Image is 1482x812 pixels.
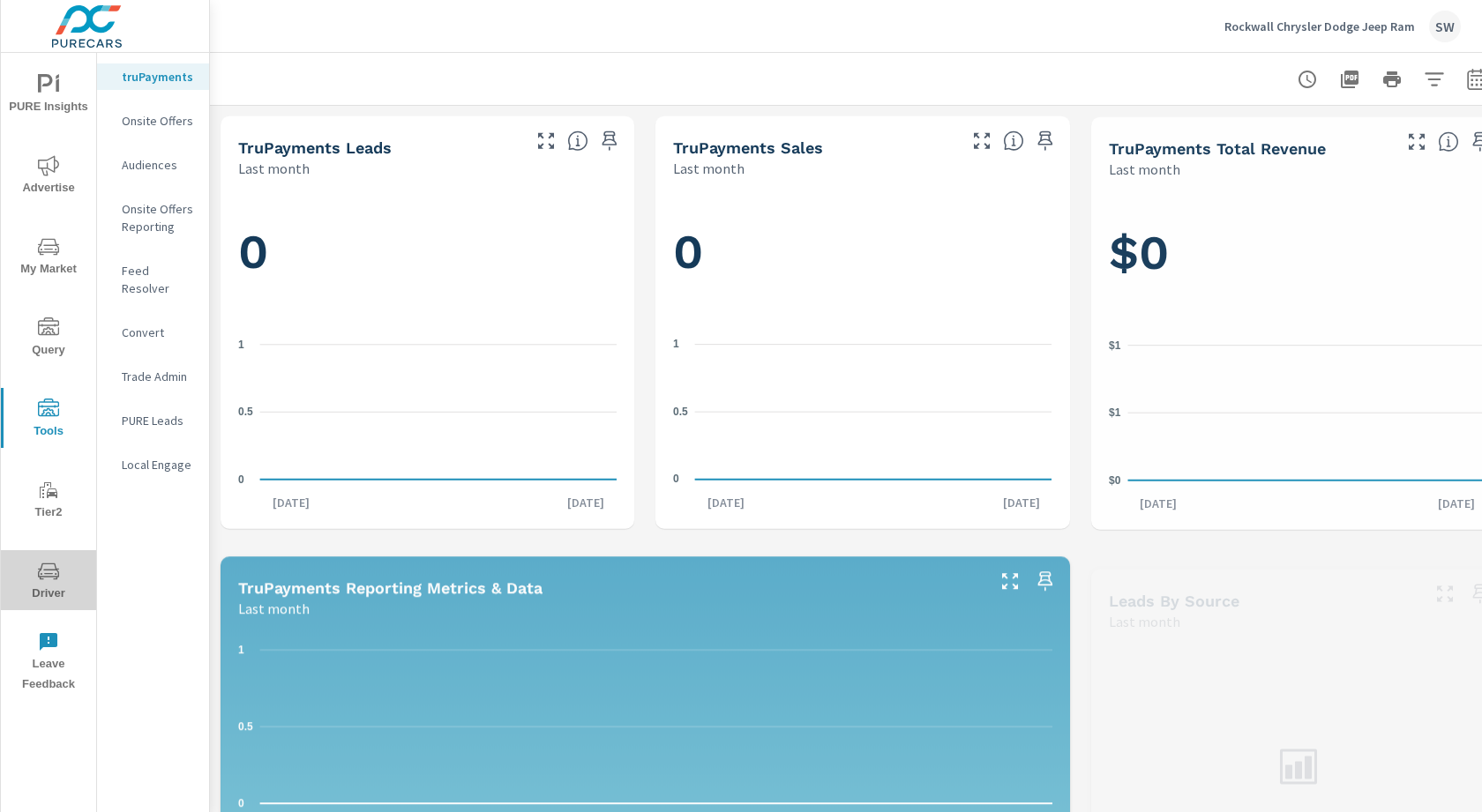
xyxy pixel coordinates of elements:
p: Last month [1109,611,1180,632]
p: [DATE] [991,494,1052,511]
span: Total revenue from sales matched to a truPayments lead. [Source: This data is sourced from the de... [1438,131,1459,153]
p: Last month [238,598,310,619]
p: PURE Leads [122,412,195,429]
text: $1 [1109,339,1121,351]
text: 0.5 [238,406,253,418]
p: [DATE] [695,494,757,511]
text: 0.5 [673,406,688,418]
span: My Market [6,236,91,279]
button: "Export Report to PDF" [1332,62,1367,97]
button: Make Fullscreen [996,567,1024,595]
h5: truPayments Sales [673,138,823,157]
span: Save this to your personalized report [1031,567,1059,595]
p: Audiences [122,156,195,174]
div: SW [1429,11,1461,42]
span: Leave Feedback [6,631,91,695]
button: Apply Filters [1417,62,1452,97]
p: Local Engage [122,456,195,473]
span: PURE Insights [6,74,91,117]
p: Onsite Offers Reporting [122,200,195,235]
text: 1 [238,338,244,350]
p: Last month [238,158,310,179]
div: PURE Leads [97,407,209,434]
span: Save this to your personalized report [595,127,624,155]
button: Make Fullscreen [1403,128,1431,156]
p: [DATE] [1127,495,1189,512]
h1: 0 [673,222,1052,282]
h5: Leads By Source [1109,592,1239,610]
text: $1 [1109,406,1121,419]
button: Make Fullscreen [968,127,996,155]
h1: 0 [238,222,617,282]
p: Last month [673,158,745,179]
text: 1 [238,644,244,656]
span: The number of truPayments leads. [567,130,588,152]
div: Onsite Offers [97,108,209,134]
p: Convert [122,324,195,341]
p: [DATE] [260,494,322,511]
h5: truPayments Reporting Metrics & Data [238,578,543,597]
div: Feed Resolver [97,257,209,302]
text: 0 [673,473,679,485]
div: Audiences [97,152,209,178]
button: Print Report [1374,62,1410,97]
p: truPayments [122,68,195,86]
text: 0 [238,797,244,809]
p: Feed Resolver [122,262,195,297]
text: 0.5 [238,720,253,733]
div: truPayments [97,63,209,90]
p: Onsite Offers [122,112,195,130]
p: Trade Admin [122,368,195,385]
text: 1 [673,338,679,350]
text: 0 [238,473,244,485]
span: Driver [6,561,91,604]
span: Query [6,317,91,361]
div: Trade Admin [97,363,209,390]
h5: truPayments Leads [238,138,392,157]
button: Make Fullscreen [532,127,560,155]
text: $0 [1109,473,1121,486]
div: nav menu [1,53,96,702]
div: Local Engage [97,451,209,478]
div: Onsite Offers Reporting [97,196,209,240]
p: Last month [1109,159,1180,180]
span: Number of sales matched to a truPayments lead. [Source: This data is sourced from the dealer's DM... [1003,130,1024,152]
span: Tier2 [6,480,91,523]
span: Save this to your personalized report [1031,127,1059,155]
div: Convert [97,319,209,346]
span: Advertise [6,155,91,198]
p: Rockwall Chrysler Dodge Jeep Ram [1224,19,1415,34]
h5: truPayments Total Revenue [1109,139,1326,158]
span: Tools [6,399,91,442]
button: Make Fullscreen [1431,580,1459,608]
p: [DATE] [555,494,617,511]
